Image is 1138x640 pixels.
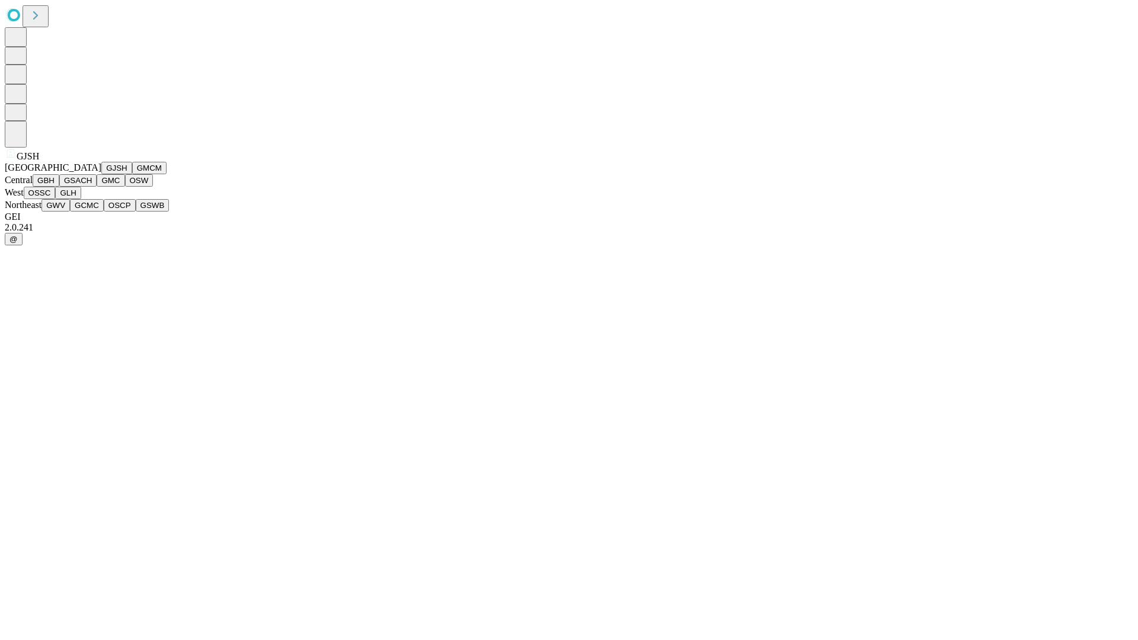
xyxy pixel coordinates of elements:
button: OSW [125,174,154,187]
button: GBH [33,174,59,187]
button: GWV [41,199,70,212]
button: OSSC [24,187,56,199]
div: GEI [5,212,1133,222]
button: GSWB [136,199,170,212]
span: [GEOGRAPHIC_DATA] [5,162,101,172]
button: GJSH [101,162,132,174]
span: Central [5,175,33,185]
button: GMC [97,174,124,187]
span: GJSH [17,151,39,161]
button: @ [5,233,23,245]
button: GLH [55,187,81,199]
button: OSCP [104,199,136,212]
span: West [5,187,24,197]
span: @ [9,235,18,244]
button: GSACH [59,174,97,187]
button: GCMC [70,199,104,212]
button: GMCM [132,162,167,174]
span: Northeast [5,200,41,210]
div: 2.0.241 [5,222,1133,233]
